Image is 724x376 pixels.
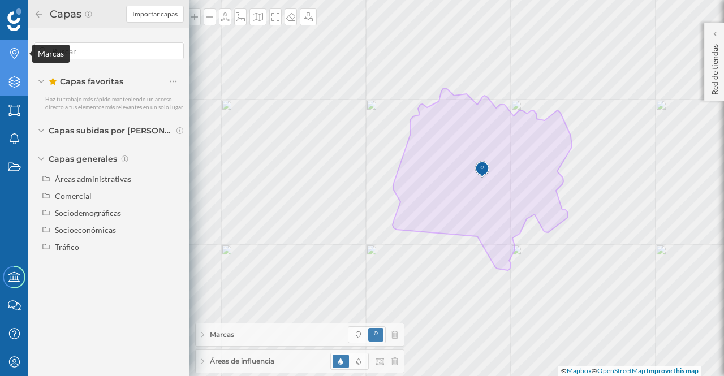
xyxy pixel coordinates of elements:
[32,45,70,63] div: Marcas
[55,208,121,218] div: Sociodemográficas
[567,366,592,375] a: Mapbox
[45,96,184,110] span: Haz tu trabajo más rápido manteniendo un acceso directo a tus elementos más relevantes en un solo...
[55,174,131,184] div: Áreas administrativas
[709,40,721,95] p: Red de tiendas
[23,8,63,18] span: Soporte
[210,356,274,366] span: Áreas de influencia
[44,5,84,23] h2: Capas
[558,366,701,376] div: © ©
[49,76,123,87] span: Capas favoritas
[597,366,645,375] a: OpenStreetMap
[55,225,116,235] div: Socioeconómicas
[49,153,117,165] span: Capas generales
[49,125,173,136] span: Capas subidas por [PERSON_NAME] [GEOGRAPHIC_DATA]
[210,330,234,340] span: Marcas
[55,242,79,252] div: Tráfico
[132,9,178,19] span: Importar capas
[647,366,699,375] a: Improve this map
[475,158,489,181] img: Marker
[55,191,92,201] div: Comercial
[7,8,21,31] img: Geoblink Logo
